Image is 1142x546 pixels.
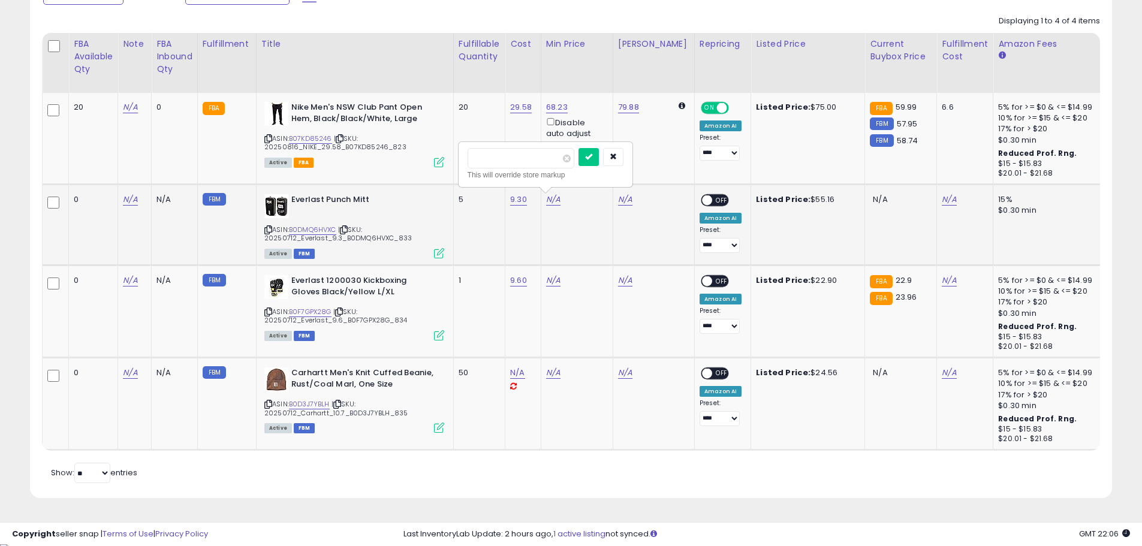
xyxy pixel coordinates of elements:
[712,276,731,286] span: OFF
[74,194,109,205] div: 0
[74,367,109,378] div: 0
[618,101,639,113] a: 79.88
[896,101,917,113] span: 59.99
[756,274,810,286] b: Listed Price:
[998,332,1098,342] div: $15 - $15.83
[756,275,855,286] div: $22.90
[12,529,208,540] div: seller snap | |
[700,386,742,397] div: Amazon AI
[870,38,932,63] div: Current Buybox Price
[546,274,561,286] a: N/A
[998,38,1102,50] div: Amazon Fees
[998,321,1077,331] b: Reduced Prof. Rng.
[289,399,330,409] a: B0D3J7YBLH
[510,367,525,379] a: N/A
[998,308,1098,319] div: $0.30 min
[998,275,1098,286] div: 5% for >= $0 & <= $14.99
[294,331,315,341] span: FBM
[998,123,1098,134] div: 17% for > $20
[998,434,1098,444] div: $20.01 - $21.68
[459,38,500,63] div: Fulfillable Quantity
[998,148,1077,158] b: Reduced Prof. Rng.
[289,225,336,235] a: B0DMQ6HVXC
[51,467,137,478] span: Show: entries
[942,194,956,206] a: N/A
[264,194,288,218] img: 51K3PHukyCL._SL40_.jpg
[727,103,746,113] span: OFF
[264,134,406,152] span: | SKU: 20250816_NIKE_29.58_B07KD85246_823
[264,158,292,168] span: All listings currently available for purchase on Amazon
[998,113,1098,123] div: 10% for >= $15 & <= $20
[156,367,188,378] div: N/A
[294,423,315,433] span: FBM
[155,528,208,539] a: Privacy Policy
[618,194,632,206] a: N/A
[294,249,315,259] span: FBM
[294,158,314,168] span: FBA
[998,367,1098,378] div: 5% for >= $0 & <= $14.99
[156,194,188,205] div: N/A
[264,275,444,339] div: ASIN:
[618,38,689,50] div: [PERSON_NAME]
[510,274,527,286] a: 9.60
[289,134,332,144] a: B07KD85246
[264,367,444,432] div: ASIN:
[156,275,188,286] div: N/A
[203,366,226,379] small: FBM
[942,38,988,63] div: Fulfillment Cost
[546,194,561,206] a: N/A
[870,292,892,305] small: FBA
[510,38,536,50] div: Cost
[998,135,1098,146] div: $0.30 min
[998,297,1098,307] div: 17% for > $20
[942,274,956,286] a: N/A
[264,102,288,126] img: 315NEPU0fDL._SL40_.jpg
[998,168,1098,179] div: $20.01 - $21.68
[403,529,1130,540] div: Last InventoryLab Update: 2 hours ago, not synced.
[700,134,742,161] div: Preset:
[870,102,892,115] small: FBA
[291,194,437,209] b: Everlast Punch Mitt
[546,367,561,379] a: N/A
[459,194,496,205] div: 5
[123,101,137,113] a: N/A
[998,342,1098,352] div: $20.01 - $21.68
[712,369,731,379] span: OFF
[870,275,892,288] small: FBA
[156,102,188,113] div: 0
[756,194,810,205] b: Listed Price:
[756,102,855,113] div: $75.00
[203,102,225,115] small: FBA
[553,528,605,539] a: 1 active listing
[468,169,623,181] div: This will override store markup
[618,367,632,379] a: N/A
[123,274,137,286] a: N/A
[942,367,956,379] a: N/A
[264,331,292,341] span: All listings currently available for purchase on Amazon
[999,16,1100,27] div: Displaying 1 to 4 of 4 items
[998,50,1005,61] small: Amazon Fees.
[74,38,113,76] div: FBA Available Qty
[942,102,984,113] div: 6.6
[264,275,288,299] img: 41Udawjz9zL._SL40_.jpg
[546,101,568,113] a: 68.23
[12,528,56,539] strong: Copyright
[700,399,742,426] div: Preset:
[897,135,918,146] span: 58.74
[873,194,887,205] span: N/A
[264,249,292,259] span: All listings currently available for purchase on Amazon
[261,38,448,50] div: Title
[998,424,1098,435] div: $15 - $15.83
[998,286,1098,297] div: 10% for >= $15 & <= $20
[998,400,1098,411] div: $0.30 min
[756,367,810,378] b: Listed Price:
[998,390,1098,400] div: 17% for > $20
[289,307,332,317] a: B0F7GPX28G
[156,38,192,76] div: FBA inbound Qty
[203,193,226,206] small: FBM
[756,101,810,113] b: Listed Price:
[700,38,746,50] div: Repricing
[291,102,437,127] b: Nike Men's NSW Club Pant Open Hem, Black/Black/White, Large
[510,101,532,113] a: 29.58
[459,275,496,286] div: 1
